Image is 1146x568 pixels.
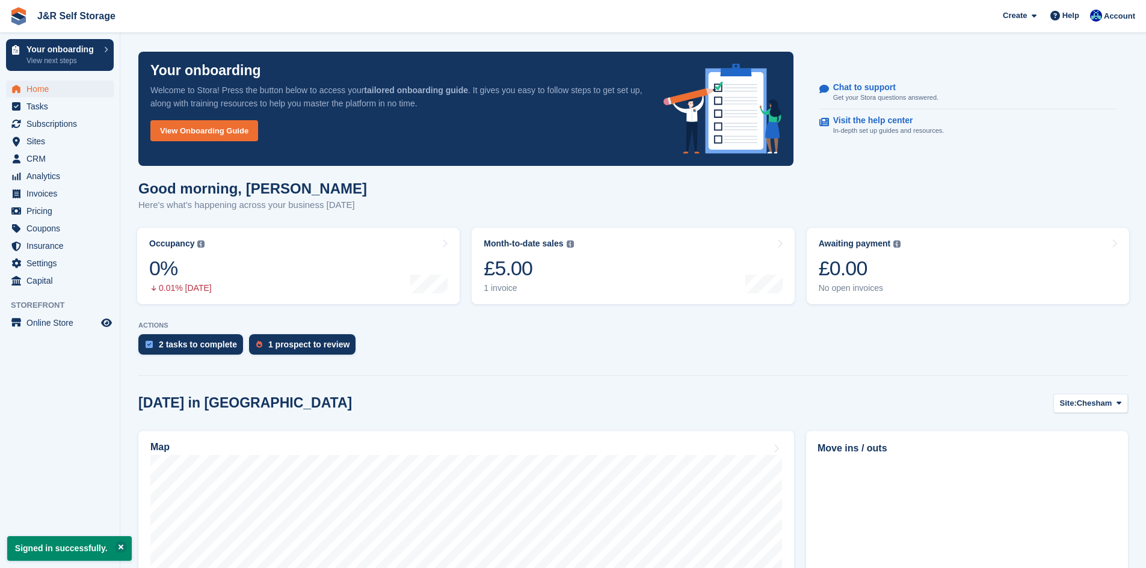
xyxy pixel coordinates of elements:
div: Month-to-date sales [484,239,563,249]
div: 0.01% [DATE] [149,283,212,293]
img: icon-info-grey-7440780725fd019a000dd9b08b2336e03edf1995a4989e88bcd33f0948082b44.svg [893,240,901,248]
a: menu [6,220,114,237]
strong: tailored onboarding guide [364,85,468,95]
a: menu [6,314,114,331]
h2: Map [150,442,170,453]
span: Create [1003,10,1027,22]
span: Subscriptions [26,115,99,132]
p: Get your Stora questions answered. [833,93,938,103]
img: onboarding-info-6c161a55d2c0e0a8cae90662b2fe09162a5109e8cc188191df67fb4f79e88e88.svg [664,64,781,154]
span: Home [26,81,99,97]
a: J&R Self Storage [32,6,120,26]
h2: [DATE] in [GEOGRAPHIC_DATA] [138,395,352,411]
a: menu [6,203,114,219]
a: Month-to-date sales £5.00 1 invoice [472,228,794,304]
p: Welcome to Stora! Press the button below to access your . It gives you easy to follow steps to ge... [150,84,644,110]
p: View next steps [26,55,98,66]
a: Visit the help center In-depth set up guides and resources. [819,109,1117,142]
a: menu [6,98,114,115]
span: Chesham [1077,397,1112,409]
a: menu [6,272,114,289]
p: Here's what's happening across your business [DATE] [138,198,367,212]
img: stora-icon-8386f47178a22dfd0bd8f6a31ec36ba5ce8667c1dd55bd0f319d3a0aa187defe.svg [10,7,28,25]
a: Occupancy 0% 0.01% [DATE] [137,228,460,304]
a: 1 prospect to review [249,334,362,361]
a: menu [6,237,114,254]
a: menu [6,255,114,272]
a: Your onboarding View next steps [6,39,114,71]
p: Your onboarding [150,64,261,78]
span: Invoices [26,185,99,202]
h2: Move ins / outs [818,441,1117,456]
div: Occupancy [149,239,194,249]
span: Sites [26,133,99,150]
a: menu [6,168,114,185]
p: ACTIONS [138,322,1128,329]
a: menu [6,115,114,132]
span: CRM [26,150,99,167]
a: menu [6,185,114,202]
span: Help [1062,10,1079,22]
img: task-75834270c22a3079a89374b754ae025e5fb1db73e45f91037f5363f120a921f8.svg [146,341,153,348]
div: Awaiting payment [819,239,891,249]
h1: Good morning, [PERSON_NAME] [138,180,367,197]
a: Preview store [99,316,114,330]
div: £0.00 [819,256,901,281]
span: Online Store [26,314,99,331]
a: menu [6,150,114,167]
a: menu [6,81,114,97]
span: Account [1104,10,1135,22]
span: Capital [26,272,99,289]
a: Awaiting payment £0.00 No open invoices [807,228,1129,304]
span: Coupons [26,220,99,237]
div: 0% [149,256,212,281]
img: prospect-51fa495bee0391a8d652442698ab0144808aea92771e9ea1ae160a38d050c398.svg [256,341,262,348]
span: Tasks [26,98,99,115]
img: icon-info-grey-7440780725fd019a000dd9b08b2336e03edf1995a4989e88bcd33f0948082b44.svg [197,240,205,248]
span: Analytics [26,168,99,185]
div: £5.00 [484,256,573,281]
img: icon-info-grey-7440780725fd019a000dd9b08b2336e03edf1995a4989e88bcd33f0948082b44.svg [567,240,574,248]
a: 2 tasks to complete [138,334,249,361]
span: Storefront [11,299,120,311]
p: Your onboarding [26,45,98,53]
button: Site: Chesham [1053,394,1128,414]
span: Pricing [26,203,99,219]
p: Visit the help center [833,115,935,126]
p: Signed in successfully. [7,536,132,561]
div: 1 prospect to review [268,340,350,349]
span: Settings [26,255,99,272]
a: Chat to support Get your Stora questions answered. [819,76,1117,109]
p: In-depth set up guides and resources. [833,126,944,136]
div: No open invoices [819,283,901,293]
a: View Onboarding Guide [150,120,258,141]
img: Steve Revell [1090,10,1102,22]
a: menu [6,133,114,150]
span: Site: [1060,397,1077,409]
div: 2 tasks to complete [159,340,237,349]
span: Insurance [26,237,99,254]
div: 1 invoice [484,283,573,293]
p: Chat to support [833,82,929,93]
